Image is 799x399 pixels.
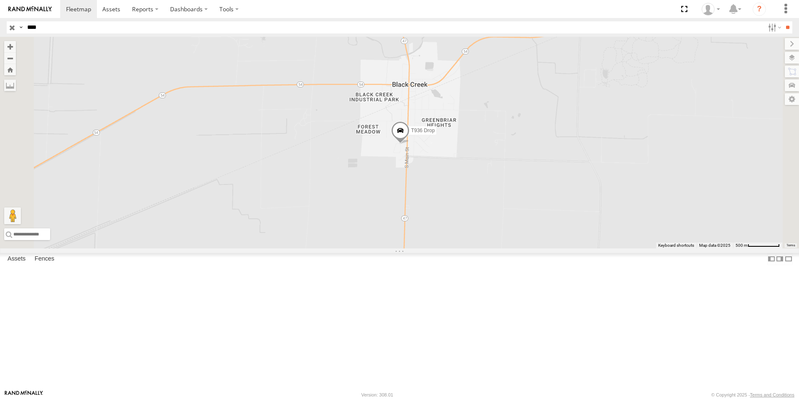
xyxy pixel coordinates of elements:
label: Map Settings [785,93,799,105]
a: Terms (opens in new tab) [786,244,795,247]
label: Search Query [18,21,24,33]
label: Measure [4,79,16,91]
div: © Copyright 2025 - [711,392,794,397]
button: Drag Pegman onto the map to open Street View [4,207,21,224]
label: Fences [31,253,59,265]
span: 500 m [735,243,748,248]
label: Assets [3,253,30,265]
button: Map Scale: 500 m per 73 pixels [733,243,782,248]
img: rand-logo.svg [8,6,52,12]
label: Dock Summary Table to the Left [767,253,776,265]
div: Version: 308.01 [361,392,393,397]
span: T936 Drop [411,128,435,134]
button: Keyboard shortcuts [658,243,694,248]
button: Zoom Home [4,64,16,75]
button: Zoom out [4,52,16,64]
a: Visit our Website [5,391,43,399]
label: Search Filter Options [765,21,783,33]
label: Dock Summary Table to the Right [776,253,784,265]
div: Jay Hammerstrom [699,3,723,15]
a: Terms and Conditions [750,392,794,397]
span: Map data ©2025 [699,243,730,248]
label: Hide Summary Table [784,253,793,265]
button: Zoom in [4,41,16,52]
i: ? [753,3,766,16]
